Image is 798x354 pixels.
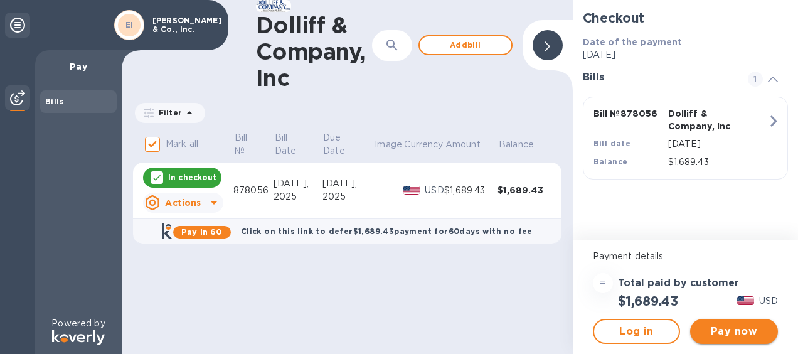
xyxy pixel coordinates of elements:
[445,138,481,151] p: Amount
[168,172,216,183] p: In checkout
[583,72,733,83] h3: Bills
[444,184,497,197] div: $1,689.43
[593,157,628,166] b: Balance
[45,97,64,106] b: Bills
[404,138,443,151] p: Currency
[181,227,222,237] b: Pay in 60
[233,184,274,197] div: 878056
[604,324,669,339] span: Log in
[165,198,201,208] u: Actions
[52,330,105,345] img: Logo
[235,131,272,158] span: Bill №
[668,137,767,151] p: [DATE]
[418,35,513,55] button: Addbill
[668,107,738,132] p: Dolliff & Company, Inc
[51,317,105,330] p: Powered by
[256,12,372,91] h1: Dolliff & Company, Inc
[45,60,112,73] p: Pay
[274,190,322,203] div: 2025
[323,131,356,158] p: Due Date
[274,177,322,190] div: [DATE],
[235,131,256,158] p: Bill №
[241,227,533,236] b: Click on this link to defer $1,689.43 payment for 60 days with no fee
[497,184,551,196] div: $1,689.43
[759,294,778,308] p: USD
[166,137,198,151] p: Mark all
[593,273,613,293] div: =
[748,72,763,87] span: 1
[430,38,501,53] span: Add bill
[152,16,215,34] p: [PERSON_NAME] & Co., Inc.
[403,186,420,195] img: USD
[322,190,374,203] div: 2025
[375,138,402,151] p: Image
[275,131,321,158] span: Bill Date
[154,107,182,118] p: Filter
[593,250,778,263] p: Payment details
[499,138,550,151] span: Balance
[700,324,768,339] span: Pay now
[445,138,497,151] span: Amount
[593,107,663,120] p: Bill № 878056
[593,319,681,344] button: Log in
[583,37,683,47] b: Date of the payment
[583,10,788,26] h2: Checkout
[323,131,373,158] span: Due Date
[583,97,788,180] button: Bill №878056Dolliff & Company, IncBill date[DATE]Balance$1,689.43
[737,296,754,305] img: USD
[322,177,374,190] div: [DATE],
[125,20,134,29] b: EI
[618,277,739,289] h3: Total paid by customer
[690,319,778,344] button: Pay now
[425,184,444,197] p: USD
[668,156,767,169] p: $1,689.43
[583,48,788,62] p: [DATE]
[275,131,305,158] p: Bill Date
[593,139,631,148] b: Bill date
[618,293,678,309] h2: $1,689.43
[499,138,534,151] p: Balance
